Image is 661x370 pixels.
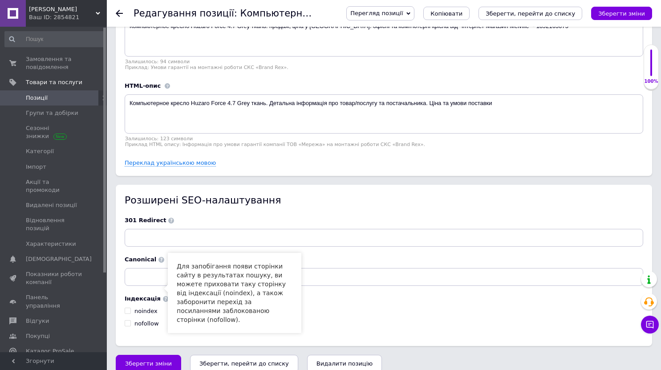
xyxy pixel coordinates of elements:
[430,10,462,17] span: Копіювати
[644,78,658,85] div: 100%
[598,10,645,17] i: Зберегти зміни
[316,360,373,367] span: Видалити позицію
[125,256,156,263] span: Canonical
[125,94,643,134] textarea: Компьютерное кресло Huzaro Force 4.7 Grey ткань. Детальна інформація про товар/послугу та постача...
[26,147,54,155] span: Категорії
[350,10,403,16] span: Перегляд позиції
[26,94,48,102] span: Позиції
[641,316,659,333] button: Чат з покупцем
[29,13,107,21] div: Ваш ID: 2854821
[125,17,643,57] textarea: Компьютерное кресло Huzaro Force 4.7 Grey ткань: продаж, ціна у [GEOGRAPHIC_DATA]. офісні та комп...
[27,82,357,91] li: Производитель: Huzaro
[125,59,643,65] p: Залишилось: 94 символи
[125,136,643,142] p: Залишилось: 123 символи
[26,55,82,71] span: Замовлення та повідомлення
[125,295,161,302] span: Індексація
[9,9,375,264] body: Редактор, ED0D0CB3-EF50-4078-9C8B-EA6304434183
[125,195,281,206] h2: Розширені SEO-налаштування
[26,78,82,86] span: Товари та послуги
[134,307,158,315] div: noindex
[26,270,82,286] span: Показники роботи компанії
[26,201,77,209] span: Видалені позиції
[26,163,46,171] span: Імпорт
[26,216,82,232] span: Відновлення позицій
[27,91,357,101] li: Модель: Force 4.7
[26,178,82,194] span: Акції та промокоди
[168,253,301,333] div: Для запобігання появи сторінки сайту в результатах пошуку, ви можете приховати таку сторінку від ...
[26,255,92,263] span: [DEMOGRAPHIC_DATA]
[125,217,166,224] span: 301 Redirect
[125,65,643,70] p: Приклад: Умови гарантії на монтажні роботи СКС «Brand Rex».
[26,332,50,340] span: Покупці
[423,7,470,20] button: Копіювати
[125,360,172,367] span: Зберегти зміни
[4,31,105,47] input: Пошук
[26,293,82,309] span: Панель управління
[644,45,659,89] div: 100% Якість заповнення
[27,110,357,119] li: Материалы: ткань XTwill, ткань HugeMesh
[199,360,289,367] i: Зберегти, перейти до списку
[134,8,490,19] h1: Редагування позиції: Компьютерное кресло Huzaro Force 4.7 Grey ткань
[26,317,49,325] span: Відгуки
[9,24,375,61] p: Force 4.7 – это кресло, которое акцентирует внимание на комфорте. Эргономичное сиденье, откидная ...
[479,7,582,20] button: Зберегти, перейти до списку
[116,10,268,16] strong: Huzaro Force 4.7 - НАСТОЯЩИЙ ИГРОВЫЙ КОМФОРТ
[26,124,82,140] span: Сезонні знижки
[29,5,96,13] span: Інтернет Магазин Melville
[27,100,357,110] li: Сертификаты: SGS
[591,7,652,20] button: Зберегти зміни
[26,347,74,355] span: Каталог ProSale
[125,82,161,90] div: HTML-опис
[486,10,575,17] i: Зберегти, перейти до списку
[116,10,123,17] div: Повернутися назад
[125,159,216,167] a: Переклад українською мовою
[26,109,78,117] span: Групи та добірки
[9,67,375,76] p: ОСОБЕННОСТИ КРЕСЛА:
[134,320,159,328] div: nofollow
[125,142,643,147] p: Приклад HTML опису: Інформація про умови гарантії компанії ТОВ «Мережа» на монтажні роботи СКС «B...
[26,240,76,248] span: Характеристики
